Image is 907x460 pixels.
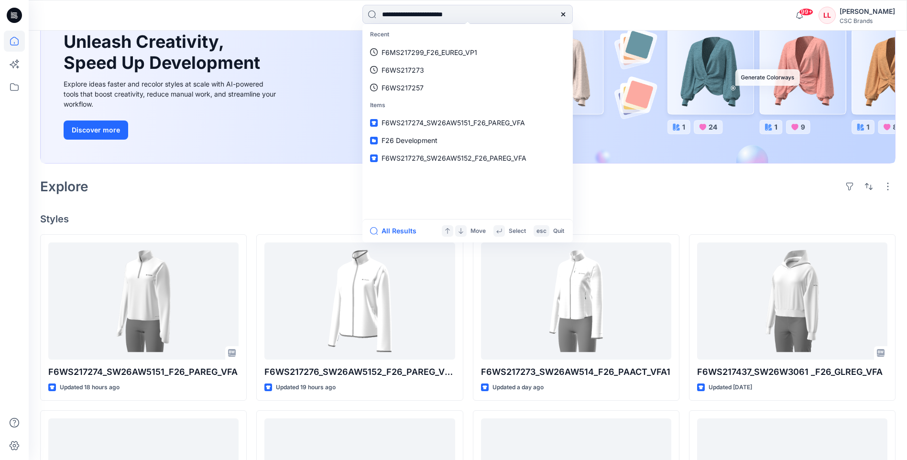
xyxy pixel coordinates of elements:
a: F6WS217257 [364,79,571,97]
a: Discover more [64,120,279,140]
p: Recent [364,26,571,44]
h4: Styles [40,213,896,225]
p: Select [509,226,526,236]
a: F6WS217273 [364,61,571,79]
a: F6WS217276_SW26AW5152_F26_PAREG_VFA [264,242,455,360]
p: F6WS217257 [382,83,424,93]
a: F6WS217274_SW26AW5151_F26_PAREG_VFA [48,242,239,360]
p: Updated [DATE] [709,383,752,393]
p: Updated 19 hours ago [276,383,336,393]
div: CSC Brands [840,17,895,24]
h2: Explore [40,179,88,194]
span: F26 Development [382,136,437,144]
p: F6WS217437_SW26W3061 _F26_GLREG_VFA [697,365,887,379]
p: Updated a day ago [492,383,544,393]
div: [PERSON_NAME] [840,6,895,17]
span: F6WS217276_SW26AW5152_F26_PAREG_VFA [382,154,526,162]
p: Quit [553,226,564,236]
p: F6WS217276_SW26AW5152_F26_PAREG_VFA [264,365,455,379]
p: F6WS217274_SW26AW5151_F26_PAREG_VFA [48,365,239,379]
a: F6WS217437_SW26W3061 _F26_GLREG_VFA [697,242,887,360]
p: esc [536,226,546,236]
a: F26 Development [364,131,571,149]
p: F6WS217273_SW26AW514_F26_PAACT_VFA1 [481,365,671,379]
span: 99+ [799,8,813,16]
div: LL [819,7,836,24]
h1: Unleash Creativity, Speed Up Development [64,32,264,73]
button: Discover more [64,120,128,140]
p: Move [470,226,486,236]
span: F6WS217274_SW26AW5151_F26_PAREG_VFA [382,119,525,127]
button: All Results [370,225,423,237]
a: F6MS217299_F26_EUREG_VP1 [364,44,571,61]
a: F6WS217276_SW26AW5152_F26_PAREG_VFA [364,149,571,167]
p: Updated 18 hours ago [60,383,120,393]
div: Explore ideas faster and recolor styles at scale with AI-powered tools that boost creativity, red... [64,79,279,109]
a: F6WS217274_SW26AW5151_F26_PAREG_VFA [364,114,571,131]
p: F6MS217299_F26_EUREG_VP1 [382,47,477,57]
p: F6WS217273 [382,65,424,75]
a: F6WS217273_SW26AW514_F26_PAACT_VFA1 [481,242,671,360]
p: Items [364,97,571,114]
